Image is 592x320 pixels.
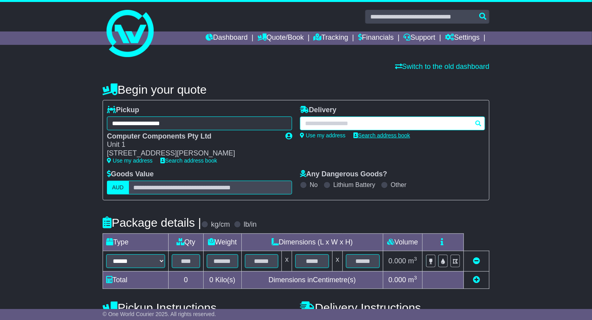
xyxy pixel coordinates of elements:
[107,141,278,149] div: Unit 1
[257,31,304,45] a: Quote/Book
[107,106,139,115] label: Pickup
[473,276,480,284] a: Add new item
[206,31,248,45] a: Dashboard
[404,31,436,45] a: Support
[210,276,213,284] span: 0
[203,233,241,251] td: Weight
[107,181,129,194] label: AUD
[358,31,394,45] a: Financials
[383,233,422,251] td: Volume
[169,233,204,251] td: Qty
[103,233,169,251] td: Type
[300,117,485,130] typeahead: Please provide city
[107,170,154,179] label: Goods Value
[169,271,204,289] td: 0
[388,276,406,284] span: 0.000
[300,106,336,115] label: Delivery
[333,251,343,271] td: x
[203,271,241,289] td: Kilo(s)
[103,83,489,96] h4: Begin your quote
[414,275,417,281] sup: 3
[473,257,480,265] a: Remove this item
[244,220,257,229] label: lb/in
[160,157,217,164] a: Search address book
[388,257,406,265] span: 0.000
[103,311,216,317] span: © One World Courier 2025. All rights reserved.
[103,271,169,289] td: Total
[353,132,410,139] a: Search address book
[300,170,387,179] label: Any Dangerous Goods?
[314,31,348,45] a: Tracking
[445,31,480,45] a: Settings
[333,181,375,189] label: Lithium Battery
[107,149,278,158] div: [STREET_ADDRESS][PERSON_NAME]
[103,216,201,229] h4: Package details |
[103,301,292,314] h4: Pickup Instructions
[414,256,417,262] sup: 3
[408,257,417,265] span: m
[107,132,278,141] div: Computer Components Pty Ltd
[107,157,153,164] a: Use my address
[395,63,489,70] a: Switch to the old dashboard
[391,181,406,189] label: Other
[211,220,230,229] label: kg/cm
[282,251,292,271] td: x
[241,233,383,251] td: Dimensions (L x W x H)
[300,132,346,139] a: Use my address
[300,301,489,314] h4: Delivery Instructions
[408,276,417,284] span: m
[310,181,318,189] label: No
[241,271,383,289] td: Dimensions in Centimetre(s)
